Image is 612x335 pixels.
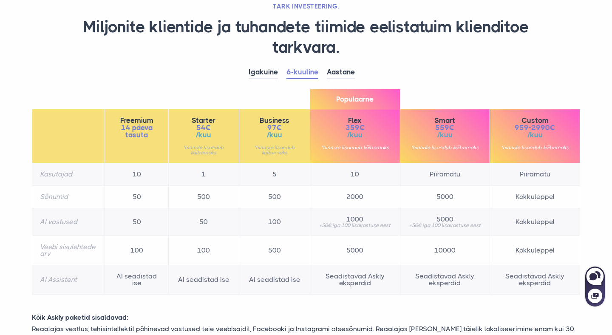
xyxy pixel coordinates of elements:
span: 359€ [318,124,392,131]
small: *hinnale lisandub käibemaks [498,145,572,150]
span: 97€ [247,124,302,131]
small: *hinnale lisandub käibemaks [176,145,232,155]
small: +50€ iga 100 lisavastuse eest [318,223,392,228]
td: AI seadistad ise [168,265,239,295]
td: 5000 [310,236,400,265]
small: +50€ iga 100 lisavastuse eest [408,223,482,228]
td: 500 [239,236,310,265]
strong: Kõik Askly paketid sisaldavad: [32,313,128,321]
small: *hinnale lisandub käibemaks [247,145,302,155]
td: 50 [168,208,239,236]
a: Igakuine [249,66,278,79]
td: Piiramatu [490,163,580,186]
td: 10000 [400,236,490,265]
td: Seadistavad Askly eksperdid [310,265,400,295]
td: Kokkuleppel [490,186,580,208]
span: Freemium [113,117,160,124]
td: 50 [105,186,168,208]
span: Populaarne [310,89,400,109]
span: 1000 [318,216,392,223]
th: Veebi sisulehtede arv [32,236,105,265]
td: Kokkuleppel [490,236,580,265]
span: /kuu [247,131,302,139]
span: 54€ [176,124,232,131]
td: 5000 [400,186,490,208]
a: Aastane [327,66,355,79]
h1: Miljonite klientide ja tuhandete tiimide eelistatuim klienditoe tarkvara. [32,17,580,57]
a: 6-kuuline [286,66,318,79]
th: Sõnumid [32,186,105,208]
span: Custom [498,117,572,124]
td: 2000 [310,186,400,208]
span: Smart [408,117,482,124]
small: *hinnale lisandub käibemaks [318,145,392,150]
span: /kuu [176,131,232,139]
td: Piiramatu [400,163,490,186]
td: 10 [310,163,400,186]
th: Kasutajad [32,163,105,186]
td: 100 [168,236,239,265]
h2: TARK INVESTEERING. [32,2,580,11]
th: AI Assistent [32,265,105,295]
td: 100 [239,208,310,236]
span: Business [247,117,302,124]
td: Seadistavad Askly eksperdid [490,265,580,295]
span: Starter [176,117,232,124]
span: 959-2990€ [498,124,572,131]
td: AI seadistad ise [239,265,310,295]
td: 500 [168,186,239,208]
span: /kuu [408,131,482,139]
span: 5000 [408,216,482,223]
td: 100 [105,236,168,265]
td: 50 [105,208,168,236]
iframe: Askly chat [584,265,606,307]
span: 14 päeva tasuta [113,124,160,139]
td: 1 [168,163,239,186]
td: Seadistavad Askly eksperdid [400,265,490,295]
span: /kuu [318,131,392,139]
td: AI seadistad ise [105,265,168,295]
td: 5 [239,163,310,186]
small: *hinnale lisandub käibemaks [408,145,482,150]
span: 559€ [408,124,482,131]
span: Flex [318,117,392,124]
td: 500 [239,186,310,208]
span: /kuu [498,131,572,139]
th: AI vastused [32,208,105,236]
span: Kokkuleppel [498,219,572,225]
td: 10 [105,163,168,186]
